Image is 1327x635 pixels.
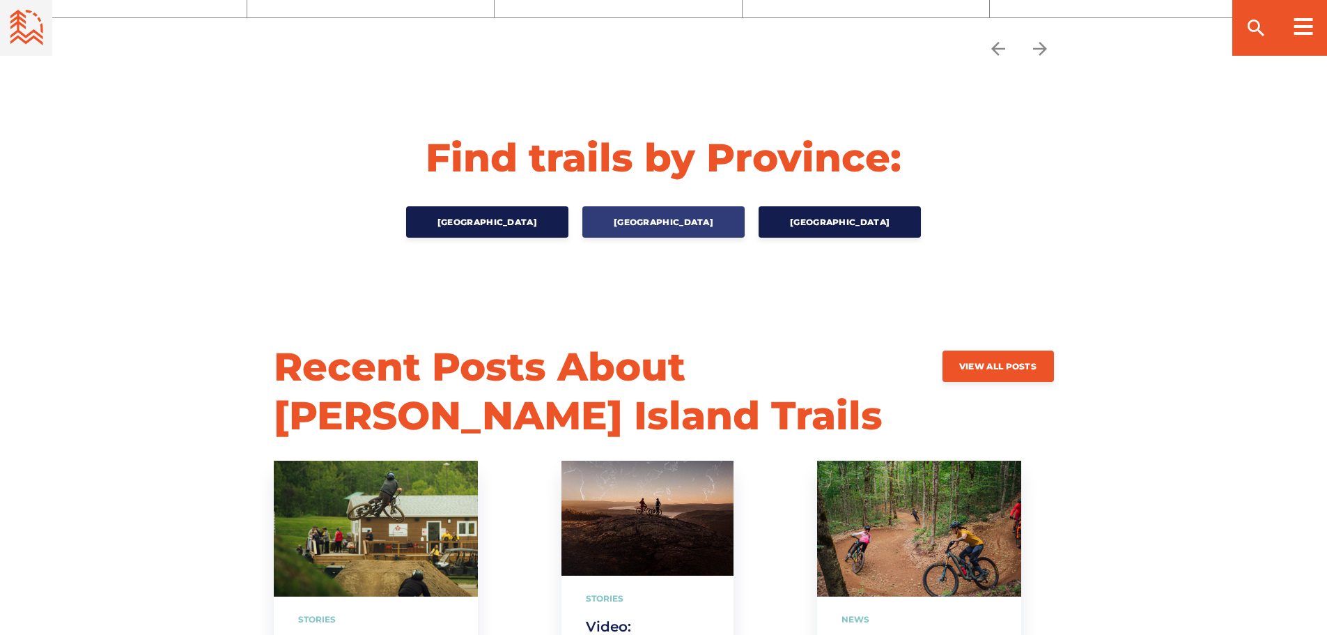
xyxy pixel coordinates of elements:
a: View all posts [942,351,1054,382]
a: Stories [298,614,336,625]
a: [GEOGRAPHIC_DATA] [582,206,745,238]
a: News [841,614,869,625]
span: [GEOGRAPHIC_DATA] [614,217,713,227]
ion-icon: arrow forward [1030,38,1050,59]
ion-icon: search [1245,17,1267,39]
a: [GEOGRAPHIC_DATA] [406,206,568,238]
span: [GEOGRAPHIC_DATA] [437,217,537,227]
span: [GEOGRAPHIC_DATA] [790,217,890,227]
h2: Recent Posts About [PERSON_NAME] Island Trails [274,342,937,440]
a: [GEOGRAPHIC_DATA] [759,206,921,238]
img: MTB Atlantic Wentworth Mountain Biking Trails [817,461,1021,597]
a: Stories [586,593,623,604]
span: View all posts [959,361,1037,372]
ion-icon: arrow back [988,38,1009,59]
h2: Find trails by Province: [274,133,1054,182]
img: Micayla Gatto & Steffi Marth - Atlantic Canada Road Trip [561,461,734,576]
img: Mountain Bike Atlantic 2022 Summit & Festival - Sugarloaf Bike Park with Mark Matthews [274,461,478,597]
